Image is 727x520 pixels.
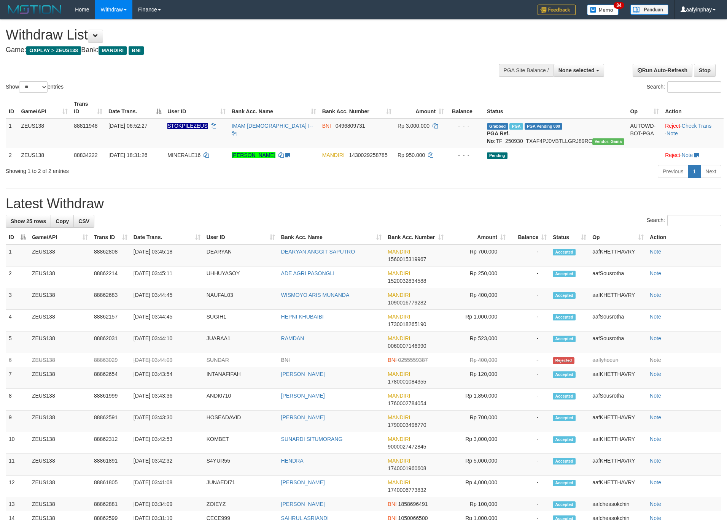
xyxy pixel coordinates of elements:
th: Game/API: activate to sort column ascending [29,230,91,244]
td: aafSousrotha [589,389,647,411]
span: BNI [322,123,331,129]
a: Note [667,130,678,136]
span: Accepted [553,501,576,508]
td: 7 [6,367,29,389]
td: Rp 400,000 [447,288,509,310]
td: aaflyhoeun [589,353,647,367]
a: 1 [688,165,701,178]
td: UHHUYASOY [204,266,278,288]
span: Copy 1520032834588 to clipboard [388,278,426,284]
td: 88862683 [91,288,130,310]
td: ZEUS138 [29,367,91,389]
td: DEARYAN [204,244,278,266]
a: Stop [694,64,716,77]
td: aafKHETTHAVRY [589,432,647,454]
th: Date Trans.: activate to sort column ascending [130,230,204,244]
span: Vendor URL: https://trx31.1velocity.biz [592,138,624,145]
td: - [509,476,550,497]
td: Rp 523,000 [447,331,509,353]
span: Accepted [553,436,576,443]
span: Accepted [553,271,576,277]
td: S4YUR55 [204,454,278,476]
td: [DATE] 03:45:11 [130,266,204,288]
td: aafKHETTHAVRY [589,367,647,389]
th: Op: activate to sort column ascending [627,97,662,119]
a: RAMDAN [281,335,304,341]
th: Amount: activate to sort column ascending [395,97,447,119]
td: 1 [6,244,29,266]
a: Show 25 rows [6,215,51,228]
input: Search: [667,215,721,226]
td: aafKHETTHAVRY [589,288,647,310]
td: - [509,310,550,331]
span: 88811948 [74,123,97,129]
span: Accepted [553,480,576,486]
td: 10 [6,432,29,454]
span: Rp 950.000 [398,152,425,158]
td: aafKHETTHAVRY [589,244,647,266]
td: TF_250930_TXAF4PJ0VBTLLGRJ89RC [484,119,627,148]
span: Copy 1560015319967 to clipboard [388,256,426,262]
select: Showentries [19,81,48,93]
span: Accepted [553,336,576,342]
td: [DATE] 03:42:32 [130,454,204,476]
td: 4 [6,310,29,331]
h4: Game: Bank: [6,46,477,54]
td: ZEUS138 [29,266,91,288]
a: Note [650,292,661,298]
a: Note [650,479,661,485]
td: [DATE] 03:44:45 [130,310,204,331]
div: - - - [450,151,481,159]
img: panduan.png [630,5,668,15]
td: 88862214 [91,266,130,288]
span: MANDIRI [322,152,345,158]
span: BNI [388,357,396,363]
td: 6 [6,353,29,367]
span: MANDIRI [388,314,410,320]
td: [DATE] 03:42:53 [130,432,204,454]
h1: Latest Withdraw [6,196,721,211]
td: 88862591 [91,411,130,432]
th: Bank Acc. Number: activate to sort column ascending [319,97,395,119]
td: - [509,266,550,288]
a: BNI [281,357,290,363]
td: - [509,389,550,411]
td: ZEUS138 [29,432,91,454]
span: MANDIRI [388,479,410,485]
td: [DATE] 03:34:09 [130,497,204,511]
a: Check Trans [682,123,712,129]
span: Accepted [553,249,576,255]
div: Showing 1 to 2 of 2 entries [6,164,297,175]
td: ZEUS138 [29,411,91,432]
span: Copy 1740006773832 to clipboard [388,487,426,493]
a: [PERSON_NAME] [281,393,325,399]
a: Run Auto-Refresh [633,64,692,77]
span: BNI [388,501,396,507]
td: Rp 4,000,000 [447,476,509,497]
span: Copy 0060007146990 to clipboard [388,343,426,349]
td: 13 [6,497,29,511]
span: MANDIRI [99,46,127,55]
span: MINERALE16 [167,152,200,158]
span: Copy 0255559387 to clipboard [398,357,428,363]
td: 9 [6,411,29,432]
a: Note [650,458,661,464]
a: DEARYAN ANGGIT SAPUTRO [281,249,355,255]
td: aafKHETTHAVRY [589,476,647,497]
td: 88863029 [91,353,130,367]
a: Reject [665,152,680,158]
span: Copy 1760002784054 to clipboard [388,400,426,406]
td: 3 [6,288,29,310]
td: [DATE] 03:44:45 [130,288,204,310]
td: ZEUS138 [29,497,91,511]
td: [DATE] 03:44:10 [130,331,204,353]
td: Rp 5,000,000 [447,454,509,476]
td: ZEUS138 [29,310,91,331]
td: ZEUS138 [29,331,91,353]
input: Search: [667,81,721,93]
span: Copy [56,218,69,224]
th: Trans ID: activate to sort column ascending [71,97,105,119]
td: ZEUS138 [29,476,91,497]
img: Button%20Memo.svg [587,5,619,15]
h1: Withdraw List [6,27,477,43]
